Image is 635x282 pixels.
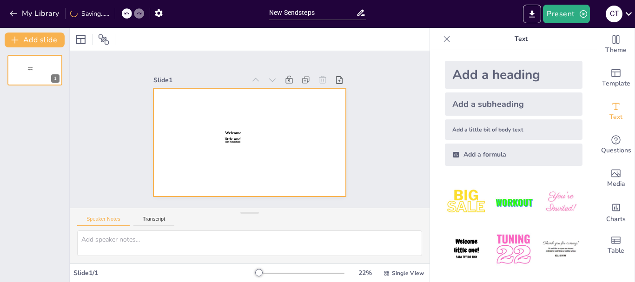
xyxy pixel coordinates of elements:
[354,269,376,277] div: 22 %
[597,229,635,262] div: Add a table
[51,74,60,83] div: 1
[445,144,582,166] div: Add a formula
[492,228,535,271] img: 5.jpeg
[7,6,63,21] button: My Library
[597,95,635,128] div: Add text boxes
[73,269,255,277] div: Slide 1 / 1
[492,181,535,224] img: 2.jpeg
[7,55,62,85] div: 1
[605,45,627,55] span: Theme
[98,34,109,45] span: Position
[445,61,582,89] div: Add a heading
[28,70,32,71] span: Baby [PERSON_NAME]
[597,195,635,229] div: Add charts and graphs
[602,79,630,89] span: Template
[606,6,622,22] div: c t
[597,28,635,61] div: Change the overall theme
[139,85,224,139] div: Slide 1
[445,228,488,271] img: 4.jpeg
[454,28,588,50] p: Text
[606,214,626,224] span: Charts
[609,112,622,122] span: Text
[392,269,424,277] span: Single View
[269,6,356,20] input: Insert title
[539,228,582,271] img: 6.jpeg
[234,144,249,153] span: Baby [PERSON_NAME]
[445,181,488,224] img: 1.jpeg
[543,5,589,23] button: Present
[5,33,65,47] button: Add slide
[77,216,130,226] button: Speaker Notes
[445,92,582,116] div: Add a subheading
[608,246,624,256] span: Table
[523,5,541,23] button: Export to PowerPoint
[133,216,175,226] button: Transcript
[229,135,248,152] span: Welcome little one!
[597,128,635,162] div: Get real-time input from your audience
[73,32,88,47] div: Layout
[539,181,582,224] img: 3.jpeg
[601,145,631,156] span: Questions
[607,179,625,189] span: Media
[606,5,622,23] button: c t
[28,67,33,70] span: Welcome little one!
[70,9,109,18] div: Saving......
[445,119,582,140] div: Add a little bit of body text
[597,61,635,95] div: Add ready made slides
[597,162,635,195] div: Add images, graphics, shapes or video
